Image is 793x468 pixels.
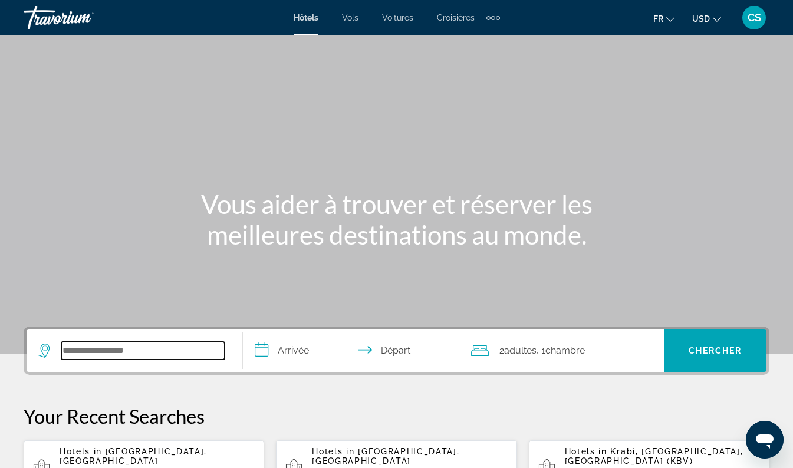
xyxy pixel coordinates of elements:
[312,447,354,456] span: Hotels in
[664,329,766,372] button: Chercher
[342,13,358,22] a: Vols
[537,342,585,359] span: , 1
[24,2,142,33] a: Travorium
[653,10,674,27] button: Change language
[459,329,664,372] button: Travelers: 2 adults, 0 children
[60,447,102,456] span: Hotels in
[382,13,413,22] a: Voitures
[486,8,500,27] button: Extra navigation items
[504,345,537,356] span: Adultes
[565,447,743,466] span: Krabi, [GEOGRAPHIC_DATA], [GEOGRAPHIC_DATA] (KBV)
[312,447,459,466] span: [GEOGRAPHIC_DATA], [GEOGRAPHIC_DATA]
[692,10,721,27] button: Change currency
[689,346,742,355] span: Chercher
[27,329,766,372] div: Search widget
[24,404,769,428] p: Your Recent Searches
[746,421,784,459] iframe: Button to launch messaging window
[437,13,475,22] a: Croisières
[243,329,459,372] button: Check in and out dates
[653,14,663,24] span: fr
[60,447,207,466] span: [GEOGRAPHIC_DATA], [GEOGRAPHIC_DATA]
[565,447,607,456] span: Hotels in
[692,14,710,24] span: USD
[748,12,761,24] span: CS
[294,13,318,22] a: Hôtels
[739,5,769,30] button: User Menu
[545,345,585,356] span: Chambre
[499,342,537,359] span: 2
[176,189,618,250] h1: Vous aider à trouver et réserver les meilleures destinations au monde.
